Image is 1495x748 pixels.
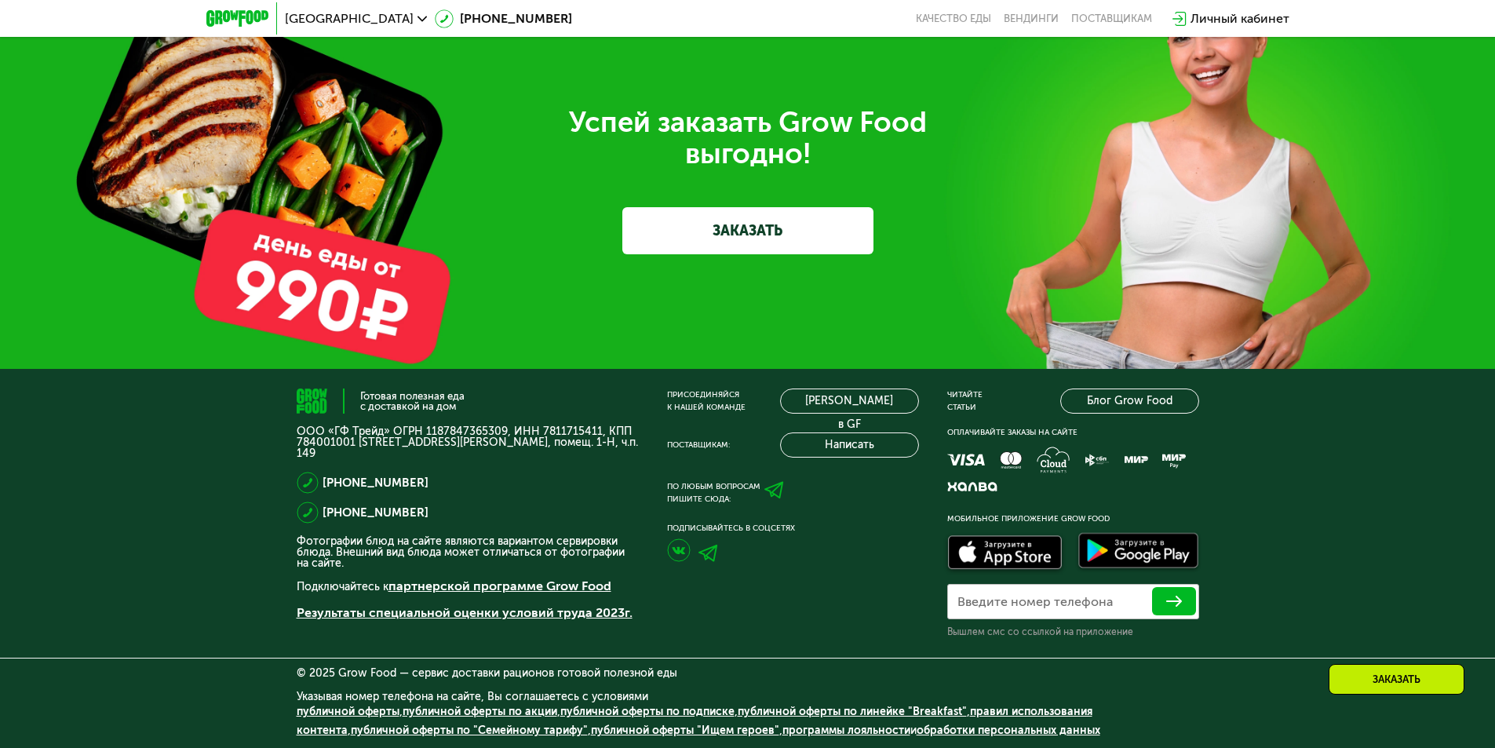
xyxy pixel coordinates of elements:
[667,480,760,505] div: По любым вопросам пишите сюда:
[947,389,983,414] div: Читайте статьи
[285,13,414,25] span: [GEOGRAPHIC_DATA]
[308,107,1187,170] div: Успей заказать Grow Food выгодно!
[1074,530,1203,575] img: Доступно в Google Play
[297,426,639,459] p: ООО «ГФ Трейд» ОГРН 1187847365309, ИНН 7811715411, КПП 784001001 [STREET_ADDRESS][PERSON_NAME], п...
[297,605,633,620] a: Результаты специальной оценки условий труда 2023г.
[667,389,746,414] div: Присоединяйся к нашей команде
[738,705,967,718] a: публичной оферты по линейке "Breakfast"
[403,705,557,718] a: публичной оферты по акции
[1060,389,1199,414] a: Блог Grow Food
[917,724,1100,737] a: обработки персональных данных
[591,724,779,737] a: публичной оферты "Ищем героев"
[297,691,1199,748] div: Указывая номер телефона на сайте, Вы соглашаетесь с условиями
[1071,13,1152,25] div: поставщикам
[622,207,873,254] a: ЗАКАЗАТЬ
[1329,664,1464,695] div: Заказать
[297,577,639,596] p: Подключайтесь к
[916,13,991,25] a: Качество еды
[323,503,428,522] a: [PHONE_NUMBER]
[667,439,730,451] div: Поставщикам:
[947,513,1199,525] div: Мобильное приложение Grow Food
[388,578,611,593] a: партнерской программе Grow Food
[351,724,588,737] a: публичной оферты по "Семейному тарифу"
[297,668,1199,679] div: © 2025 Grow Food — сервис доставки рационов готовой полезной еды
[947,626,1199,638] div: Вышлем смс со ссылкой на приложение
[360,391,465,411] div: Готовая полезная еда с доставкой на дом
[297,705,399,718] a: публичной оферты
[323,473,428,492] a: [PHONE_NUMBER]
[435,9,572,28] a: [PHONE_NUMBER]
[957,597,1113,606] label: Введите номер телефона
[1191,9,1289,28] div: Личный кабинет
[297,705,1100,737] span: , , , , , , , и
[782,724,910,737] a: программы лояльности
[667,522,919,535] div: Подписывайтесь в соцсетях
[297,536,639,569] p: Фотографии блюд на сайте являются вариантом сервировки блюда. Внешний вид блюда может отличаться ...
[780,432,919,458] button: Написать
[947,426,1199,439] div: Оплачивайте заказы на сайте
[560,705,735,718] a: публичной оферты по подписке
[780,389,919,414] a: [PERSON_NAME] в GF
[1004,13,1059,25] a: Вендинги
